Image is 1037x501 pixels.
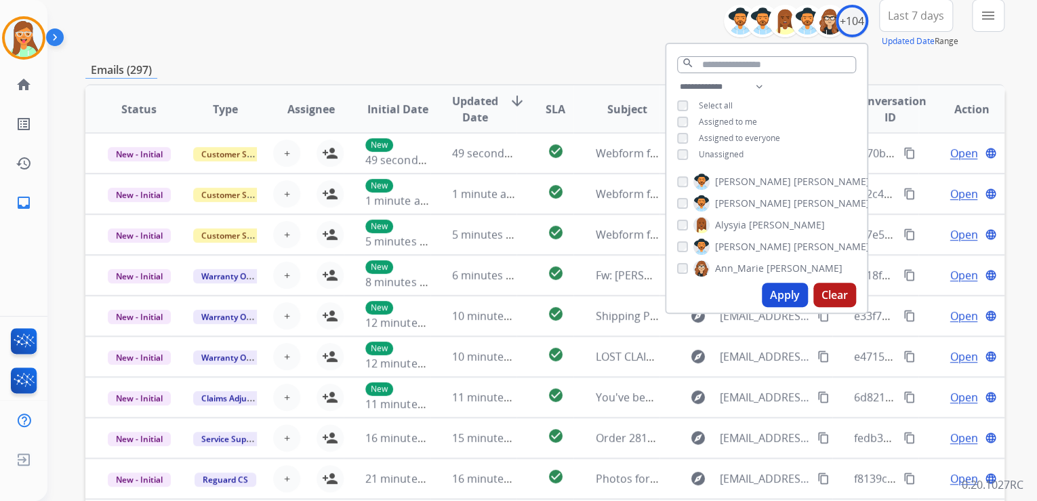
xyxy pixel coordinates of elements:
span: Assigned to everyone [699,132,780,144]
span: [EMAIL_ADDRESS][DOMAIN_NAME] [719,470,809,487]
p: Emails (297) [85,62,157,79]
mat-icon: person_add [322,186,338,202]
span: Assignee [287,101,335,117]
span: [PERSON_NAME] [794,175,870,188]
span: Subject [607,101,647,117]
span: Claims Adjudication [193,391,286,405]
span: Customer Support [193,228,281,243]
span: [EMAIL_ADDRESS][DOMAIN_NAME] [719,348,809,365]
button: + [273,262,300,289]
span: Open [950,186,977,202]
span: New - Initial [108,350,171,365]
mat-icon: content_copy [903,147,916,159]
span: Warranty Ops [193,310,263,324]
span: Webform from [EMAIL_ADDRESS][DOMAIN_NAME] on [DATE] [595,186,902,201]
mat-icon: person_add [322,308,338,324]
span: + [284,308,290,324]
span: 5 minutes ago [365,234,438,249]
mat-icon: content_copy [903,432,916,444]
span: [PERSON_NAME] [749,218,825,232]
span: 6 minutes ago [452,268,525,283]
mat-icon: list_alt [16,116,32,132]
mat-icon: person_add [322,389,338,405]
span: [PERSON_NAME] [794,240,870,254]
mat-icon: content_copy [817,350,830,363]
mat-icon: check_circle [547,143,563,159]
mat-icon: check_circle [547,428,563,444]
button: + [273,343,300,370]
span: Open [950,267,977,283]
span: 15 minutes ago [452,430,531,445]
button: + [273,384,300,411]
span: 16 minutes ago [365,430,444,445]
button: + [273,302,300,329]
mat-icon: person_add [322,145,338,161]
span: Customer Support [193,147,281,161]
button: + [273,424,300,452]
span: Updated Date [452,93,498,125]
button: + [273,140,300,167]
span: SLA [546,101,565,117]
span: Assigned to me [699,116,757,127]
span: 1 minute ago [452,186,519,201]
mat-icon: content_copy [903,188,916,200]
mat-icon: content_copy [903,473,916,485]
mat-icon: person_add [322,267,338,283]
mat-icon: language [985,432,997,444]
p: New [365,342,393,355]
span: 10 minutes ago [452,349,531,364]
mat-icon: language [985,310,997,322]
mat-icon: explore [689,389,706,405]
span: New - Initial [108,228,171,243]
mat-icon: person_add [322,430,338,446]
span: Open [950,348,977,365]
span: + [284,389,290,405]
span: 49 seconds ago [365,153,445,167]
span: 12 minutes ago [365,356,444,371]
span: [EMAIL_ADDRESS][DOMAIN_NAME] [719,430,809,446]
p: New [365,260,393,274]
span: [EMAIL_ADDRESS][DOMAIN_NAME] [719,308,809,324]
span: New - Initial [108,188,171,202]
span: Open [950,470,977,487]
mat-icon: content_copy [903,391,916,403]
span: 49 seconds ago [452,146,531,161]
mat-icon: content_copy [903,310,916,322]
span: Webform from [EMAIL_ADDRESS][DOMAIN_NAME] on [DATE] [595,146,902,161]
span: Open [950,430,977,446]
span: [PERSON_NAME] [715,240,791,254]
mat-icon: content_copy [903,350,916,363]
span: Fw: [PERSON_NAME] - REQUEST FOR REFUND on 5 Year Warranty [595,268,924,283]
span: New - Initial [108,310,171,324]
mat-icon: inbox [16,195,32,211]
mat-icon: person_add [322,470,338,487]
span: 11 minutes ago [452,390,531,405]
span: + [284,470,290,487]
span: Warranty Ops [193,269,263,283]
mat-icon: check_circle [547,346,563,363]
span: Open [950,226,977,243]
span: [PERSON_NAME] [715,197,791,210]
mat-icon: check_circle [547,468,563,485]
button: + [273,465,300,492]
span: Reguard CS [195,473,256,487]
mat-icon: history [16,155,32,172]
span: Alysyia [715,218,746,232]
span: 21 minutes ago [365,471,444,486]
button: Updated Date [882,36,935,47]
span: Order 2816873990 [595,430,689,445]
span: [PERSON_NAME] [715,175,791,188]
mat-icon: check_circle [547,306,563,322]
p: New [365,220,393,233]
span: Type [213,101,238,117]
span: Customer Support [193,188,281,202]
span: LOST CLAIM - bfe0808f-fae5-43d3-84e6-1e94e79aa0a9 [595,349,866,364]
p: 0.20.1027RC [962,477,1023,493]
mat-icon: language [985,188,997,200]
mat-icon: content_copy [903,269,916,281]
p: New [365,301,393,315]
span: [PERSON_NAME] [794,197,870,210]
span: 16 minutes ago [452,471,531,486]
span: Range [882,35,958,47]
mat-icon: menu [980,7,996,24]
